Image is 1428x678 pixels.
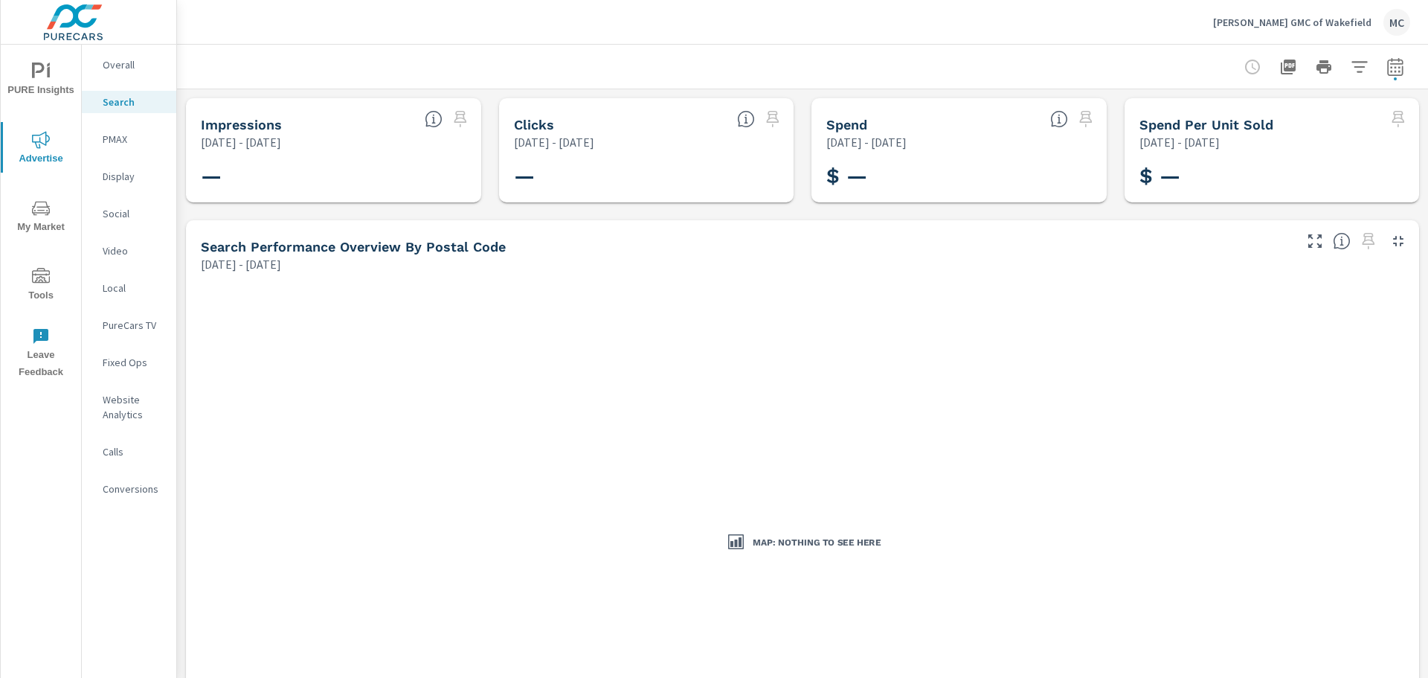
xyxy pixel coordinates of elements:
[5,131,77,167] span: Advertise
[514,133,594,151] p: [DATE] - [DATE]
[82,441,176,463] div: Calls
[826,117,867,132] h5: Spend
[201,133,281,151] p: [DATE] - [DATE]
[448,107,472,131] span: Select a preset date range to save this widget
[1345,52,1374,82] button: Apply Filters
[103,482,164,496] p: Conversions
[1273,52,1303,82] button: "Export Report to PDF"
[82,202,176,225] div: Social
[1139,164,1405,189] h3: $ —
[5,63,77,99] span: PURE Insights
[514,164,779,189] h3: —
[826,133,907,151] p: [DATE] - [DATE]
[82,165,176,188] div: Display
[103,355,164,370] p: Fixed Ops
[82,240,176,262] div: Video
[82,351,176,374] div: Fixed Ops
[1380,52,1410,82] button: Select Date Range
[1333,232,1351,250] span: Understand Search performance data by postal code. Individual postal codes can be selected and ex...
[1386,107,1410,131] span: Select a preset date range to save this widget
[82,388,176,426] div: Website Analytics
[82,91,176,113] div: Search
[82,478,176,500] div: Conversions
[1139,117,1273,132] h5: Spend Per Unit Sold
[103,392,164,422] p: Website Analytics
[425,110,443,128] span: The number of times an ad was shown on your behalf.
[103,169,164,184] p: Display
[103,57,164,72] p: Overall
[103,243,164,258] p: Video
[826,164,1092,189] h3: $ —
[1357,229,1380,253] span: Select a preset date range to save this widget
[201,255,281,273] p: [DATE] - [DATE]
[1139,133,1220,151] p: [DATE] - [DATE]
[1303,229,1327,253] button: Make Fullscreen
[103,206,164,221] p: Social
[103,132,164,147] p: PMAX
[201,239,506,255] h5: Search Performance Overview By Postal Code
[5,199,77,236] span: My Market
[1309,52,1339,82] button: Print Report
[201,117,282,132] h5: Impressions
[1383,9,1410,36] div: MC
[82,54,176,76] div: Overall
[753,537,881,549] h3: Map: Nothing to see here
[82,128,176,150] div: PMAX
[1050,110,1068,128] span: The amount of money spent on advertising during the period.
[5,327,77,381] span: Leave Feedback
[737,110,755,128] span: The number of times an ad was clicked by a consumer.
[1213,16,1371,29] p: [PERSON_NAME] GMC of Wakefield
[103,95,164,109] p: Search
[82,277,176,299] div: Local
[103,318,164,333] p: PureCars TV
[5,268,77,304] span: Tools
[103,281,164,295] p: Local
[201,164,466,189] h3: —
[1,45,81,387] div: nav menu
[82,314,176,336] div: PureCars TV
[103,444,164,459] p: Calls
[514,117,554,132] h5: Clicks
[1386,229,1410,253] button: Minimize Widget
